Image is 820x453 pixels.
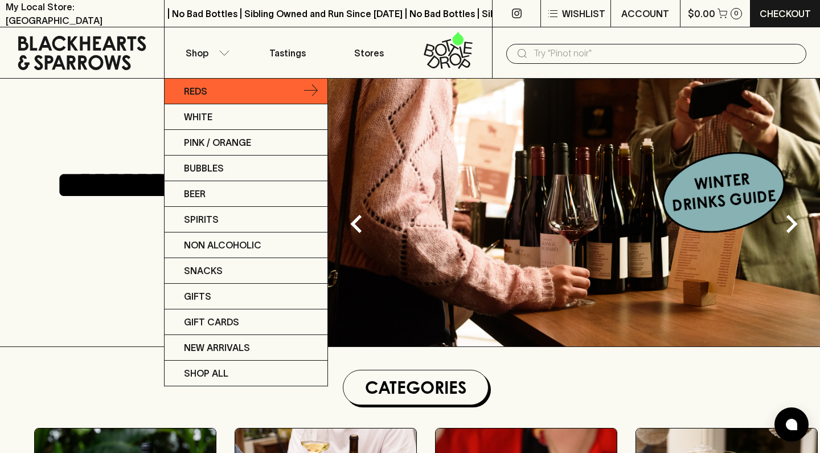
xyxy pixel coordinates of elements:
a: White [165,104,327,130]
p: Snacks [184,264,223,277]
p: SHOP ALL [184,366,228,380]
a: Gift Cards [165,309,327,335]
p: Beer [184,187,206,201]
p: New Arrivals [184,341,250,354]
a: Pink / Orange [165,130,327,156]
a: SHOP ALL [165,361,327,386]
p: Pink / Orange [184,136,251,149]
a: Bubbles [165,156,327,181]
a: Reds [165,79,327,104]
p: White [184,110,212,124]
a: Spirits [165,207,327,232]
p: Bubbles [184,161,224,175]
a: Snacks [165,258,327,284]
a: Beer [165,181,327,207]
p: Spirits [184,213,219,226]
p: Gifts [184,289,211,303]
p: Gift Cards [184,315,239,329]
a: Non Alcoholic [165,232,327,258]
img: bubble-icon [786,419,797,430]
p: Reds [184,84,207,98]
a: Gifts [165,284,327,309]
a: New Arrivals [165,335,327,361]
p: Non Alcoholic [184,238,261,252]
